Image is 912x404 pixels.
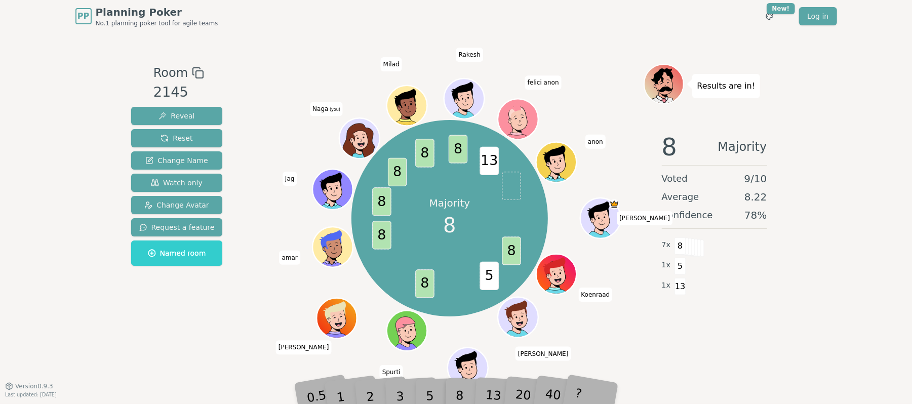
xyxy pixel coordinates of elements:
span: Version 0.9.3 [15,382,53,390]
button: Reset [131,129,223,147]
span: 9 / 10 [744,172,767,186]
span: No.1 planning poker tool for agile teams [96,19,218,27]
button: New! [761,7,779,25]
span: Click to change your name [579,288,613,302]
span: Request a feature [139,222,215,232]
span: 7 x [662,239,671,251]
button: Change Name [131,151,223,170]
span: 8 [372,221,391,249]
p: Results are in! [697,79,756,93]
span: Watch only [151,178,203,188]
span: Change Avatar [144,200,209,210]
button: Version0.9.3 [5,382,53,390]
span: Reveal [158,111,194,121]
span: Click to change your name [276,340,332,354]
a: PPPlanning PokerNo.1 planning poker tool for agile teams [75,5,218,27]
p: Majority [429,196,470,210]
a: Log in [799,7,837,25]
span: Click to change your name [516,347,571,361]
span: Click to change your name [280,251,300,265]
span: Click to change your name [525,75,562,90]
span: 8 [415,269,434,298]
span: Click to change your name [456,48,483,62]
span: 13 [480,146,499,175]
span: (you) [328,107,340,112]
span: 13 [675,278,686,295]
button: Change Avatar [131,196,223,214]
div: 2145 [153,82,204,103]
span: Change Name [145,155,208,166]
span: 8 [443,210,456,240]
button: Request a feature [131,218,223,236]
span: PP [77,10,89,22]
span: 8 [675,237,686,255]
button: Click to change your avatar [341,119,379,157]
span: 8 [415,139,434,167]
span: 1 x [662,260,671,271]
div: New! [767,3,796,14]
span: 8 [372,187,391,216]
span: Reset [161,133,192,143]
span: Last updated: [DATE] [5,392,57,397]
span: Click to change your name [617,211,672,225]
span: Majority [718,135,767,159]
span: 8 [662,135,678,159]
span: 5 [480,261,499,290]
span: Click to change your name [585,135,606,149]
button: Reveal [131,107,223,125]
span: Confidence [662,208,713,222]
span: Room [153,64,188,82]
span: 5 [675,258,686,275]
span: Average [662,190,699,204]
span: 1 x [662,280,671,291]
span: 8 [449,135,467,163]
span: Click to change your name [381,57,402,71]
button: Watch only [131,174,223,192]
span: Click to change your name [283,172,297,186]
span: 8.22 [744,190,767,204]
span: Planning Poker [96,5,218,19]
span: 8 [388,157,407,186]
span: Click to change your name [310,102,343,116]
span: 8 [502,236,521,265]
span: 78 % [744,208,767,222]
button: Named room [131,240,223,266]
span: Voted [662,172,688,186]
span: Named room [148,248,206,258]
span: Chris is the host [609,199,619,210]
